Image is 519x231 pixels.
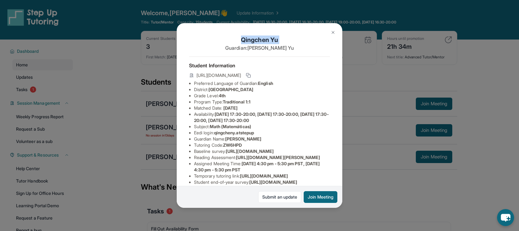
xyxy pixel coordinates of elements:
span: English [258,81,273,86]
li: Temporary tutoring link : [194,173,330,179]
span: [URL][DOMAIN_NAME] [196,72,241,78]
span: qingcheny.atstepup [214,130,254,135]
span: [DATE] 4:30 pm - 5:30 pm PST, [DATE] 4:30 pm - 5:30 pm PST [194,161,320,172]
h4: Student Information [189,62,330,69]
li: Assigned Meeting Time : [194,161,330,173]
li: Availability: [194,111,330,124]
span: Math (Matemáticas) [210,124,251,129]
a: Submit an update [258,191,301,203]
span: [PERSON_NAME] [225,136,261,141]
span: [DATE] 17:30-20:00, [DATE] 17:30-20:00, [DATE] 17:30-20:00, [DATE] 17:30-20:00 [194,111,329,123]
button: Copy link [245,72,252,79]
span: 4th [219,93,226,98]
span: [URL][DOMAIN_NAME] [240,173,288,178]
span: [DATE] [223,105,238,111]
li: Baseline survey : [194,148,330,154]
li: Student Learning Portal Link (requires tutoring code) : [194,185,330,198]
li: Eedi login : [194,130,330,136]
li: District: [194,86,330,93]
span: ZW6HPD [223,142,242,148]
li: Guardian Name : [194,136,330,142]
span: [URL][DOMAIN_NAME] [249,179,297,185]
button: Join Meeting [304,191,337,203]
li: Preferred Language of Guardian: [194,80,330,86]
span: [GEOGRAPHIC_DATA] [209,87,253,92]
li: Subject : [194,124,330,130]
li: Tutoring Code : [194,142,330,148]
span: Traditional 1:1 [223,99,251,104]
li: Reading Assessment : [194,154,330,161]
h1: Qingchen Yu [189,36,330,44]
img: Close Icon [331,30,335,35]
p: Guardian: [PERSON_NAME] Yu [189,44,330,52]
li: Grade Level: [194,93,330,99]
span: [URL][DOMAIN_NAME][PERSON_NAME] [236,155,320,160]
li: Matched Date: [194,105,330,111]
li: Program Type: [194,99,330,105]
button: chat-button [497,209,514,226]
span: [URL][DOMAIN_NAME] [226,149,274,154]
li: Student end-of-year survey : [194,179,330,185]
